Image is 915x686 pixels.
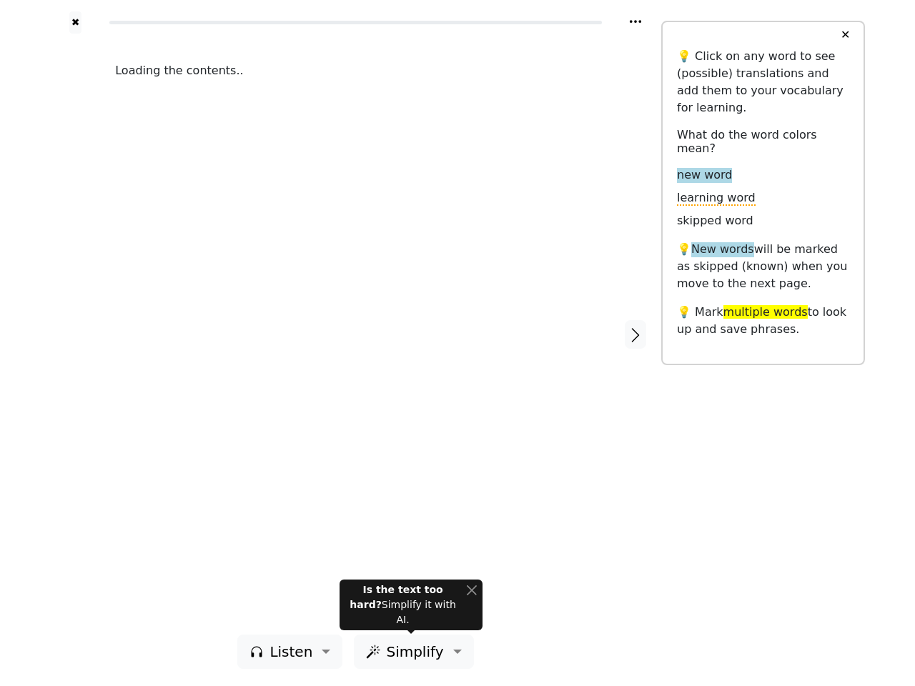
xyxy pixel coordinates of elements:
[69,11,81,34] button: ✖
[677,241,849,292] p: 💡 will be marked as skipped (known) when you move to the next page.
[691,242,754,257] span: New words
[345,582,460,627] div: Simplify it with AI.
[115,62,596,79] div: Loading the contents..
[350,584,442,610] strong: Is the text too hard?
[677,48,849,116] p: 💡 Click on any word to see (possible) translations and add them to your vocabulary for learning.
[677,304,849,338] p: 💡 Mark to look up and save phrases.
[386,641,443,662] span: Simplify
[677,128,849,155] h6: What do the word colors mean?
[832,22,859,48] button: ✕
[466,582,477,597] button: Close
[677,191,756,206] span: learning word
[269,641,312,662] span: Listen
[677,168,732,183] span: new word
[237,635,342,669] button: Listen
[354,635,473,669] button: Simplify
[677,214,753,229] span: skipped word
[723,305,808,319] span: multiple words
